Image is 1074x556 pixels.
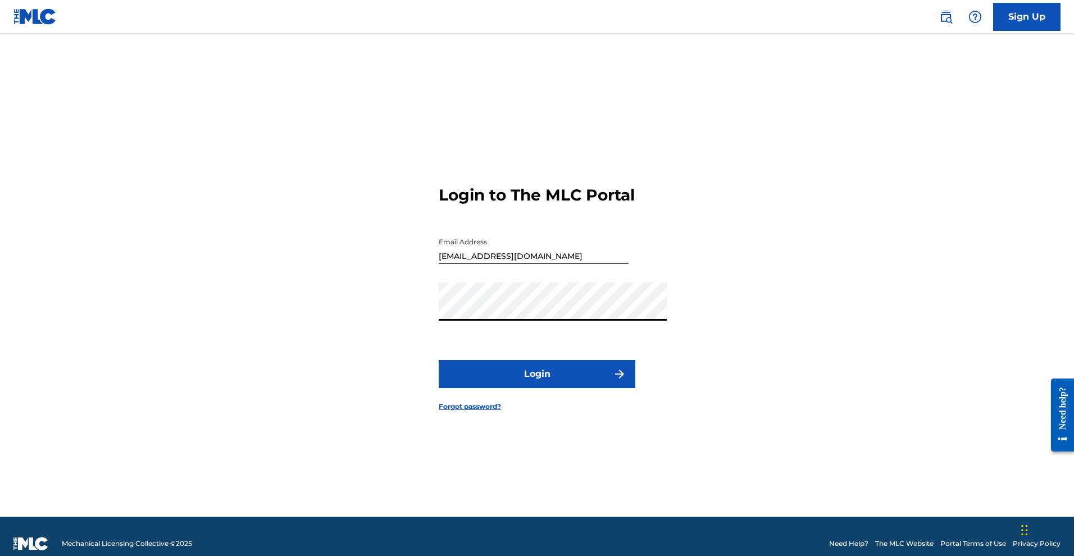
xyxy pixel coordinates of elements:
a: Privacy Policy [1013,539,1061,549]
iframe: Chat Widget [1018,502,1074,556]
iframe: Resource Center [1043,366,1074,464]
img: search [939,10,953,24]
div: Drag [1021,513,1028,547]
a: Forgot password? [439,402,501,412]
span: Mechanical Licensing Collective © 2025 [62,539,192,549]
a: Need Help? [829,539,868,549]
button: Login [439,360,635,388]
img: help [968,10,982,24]
h3: Login to The MLC Portal [439,185,635,205]
img: MLC Logo [13,8,57,25]
img: logo [13,537,48,550]
a: Public Search [935,6,957,28]
img: f7272a7cc735f4ea7f67.svg [613,367,626,381]
div: Help [964,6,986,28]
a: Sign Up [993,3,1061,31]
a: Portal Terms of Use [940,539,1006,549]
a: The MLC Website [875,539,934,549]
